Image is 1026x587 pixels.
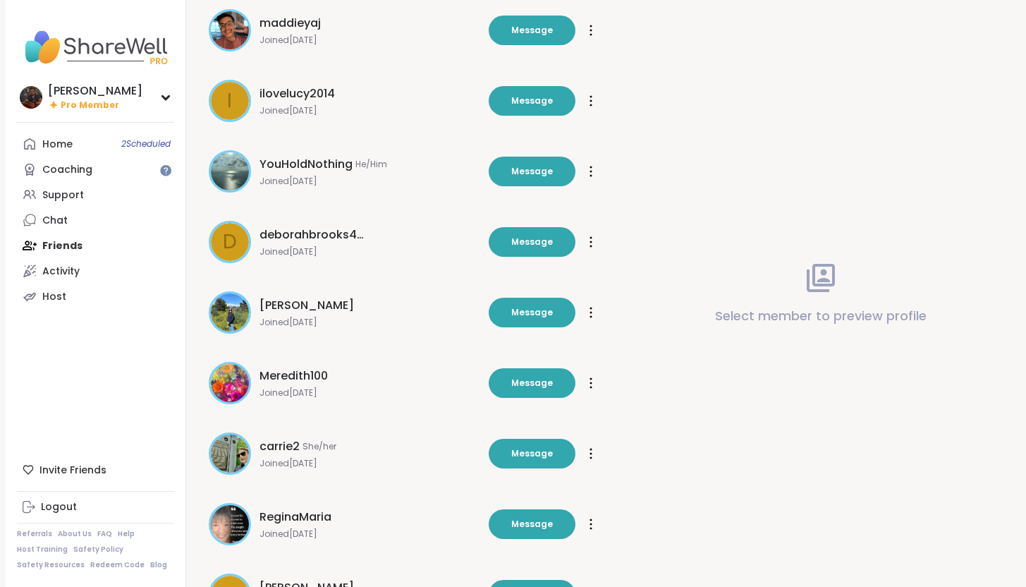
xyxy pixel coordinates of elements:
[17,182,174,207] a: Support
[58,529,92,539] a: About Us
[259,368,328,385] span: Meredith100
[303,441,336,452] span: She/her
[17,207,174,233] a: Chat
[511,306,553,319] span: Message
[259,15,321,32] span: maddieyaj
[489,16,575,45] button: Message
[511,165,553,178] span: Message
[17,157,174,182] a: Coaching
[259,528,480,540] span: Joined [DATE]
[42,290,66,304] div: Host
[61,99,119,111] span: Pro Member
[511,236,553,248] span: Message
[355,159,387,170] span: He/Him
[715,306,927,326] p: Select member to preview profile
[489,227,575,257] button: Message
[17,23,174,72] img: ShareWell Nav Logo
[511,377,553,389] span: Message
[259,35,480,46] span: Joined [DATE]
[489,439,575,468] button: Message
[17,560,85,570] a: Safety Resources
[227,86,232,116] span: i
[17,529,52,539] a: Referrals
[511,447,553,460] span: Message
[17,131,174,157] a: Home2Scheduled
[48,83,142,99] div: [PERSON_NAME]
[511,24,553,37] span: Message
[259,246,480,258] span: Joined [DATE]
[259,438,300,455] span: carrie2
[259,105,480,116] span: Joined [DATE]
[259,458,480,469] span: Joined [DATE]
[489,368,575,398] button: Message
[42,138,73,152] div: Home
[489,298,575,327] button: Message
[17,284,174,309] a: Host
[259,156,353,173] span: YouHoldNothing
[211,364,249,402] img: Meredith100
[20,86,42,109] img: Anchit
[121,138,171,150] span: 2 Scheduled
[42,163,92,177] div: Coaching
[259,387,480,399] span: Joined [DATE]
[511,518,553,531] span: Message
[211,435,249,473] img: carrie2
[211,152,249,190] img: YouHoldNothing
[489,509,575,539] button: Message
[211,505,249,543] img: ReginaMaria
[259,317,480,328] span: Joined [DATE]
[259,297,354,314] span: [PERSON_NAME]
[41,500,77,514] div: Logout
[160,165,171,176] iframe: Spotlight
[73,545,123,555] a: Safety Policy
[259,85,335,102] span: ilovelucy2014
[259,509,331,526] span: ReginaMaria
[150,560,167,570] a: Blog
[118,529,135,539] a: Help
[42,265,80,279] div: Activity
[42,188,84,202] div: Support
[489,157,575,186] button: Message
[90,560,145,570] a: Redeem Code
[223,227,237,257] span: d
[97,529,112,539] a: FAQ
[211,11,249,49] img: maddieyaj
[42,214,68,228] div: Chat
[511,95,553,107] span: Message
[259,176,480,187] span: Joined [DATE]
[17,545,68,555] a: Host Training
[259,226,365,243] span: deborahbrooks443
[17,495,174,520] a: Logout
[211,293,249,332] img: Sabrina_HSP
[489,86,575,116] button: Message
[17,258,174,284] a: Activity
[17,457,174,483] div: Invite Friends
